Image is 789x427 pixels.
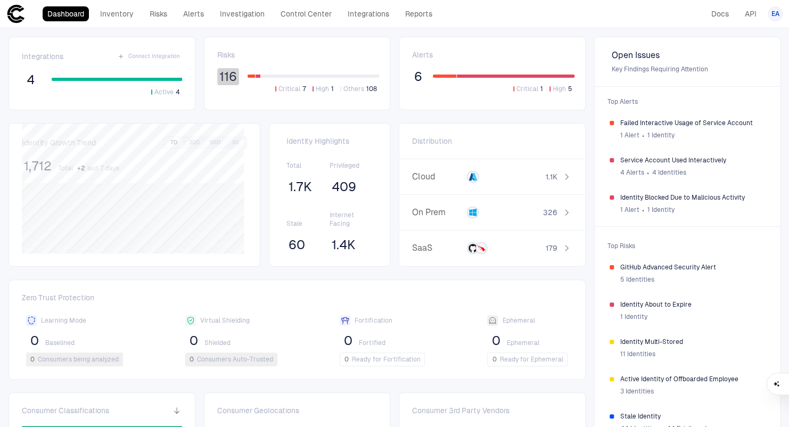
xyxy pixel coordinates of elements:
[22,158,54,175] button: 1,712
[217,50,235,60] span: Risks
[543,208,557,217] span: 326
[276,6,336,21] a: Control Center
[58,164,73,173] span: Total
[412,243,463,253] span: SaaS
[286,219,330,228] span: Stale
[190,333,198,349] span: 0
[302,85,306,93] span: 7
[316,85,329,93] span: High
[620,350,655,358] span: 11 Identities
[553,85,566,93] span: High
[330,161,373,170] span: Privileged
[620,206,639,214] span: 1 Alert
[331,85,334,93] span: 1
[204,339,231,347] span: Shielded
[620,387,654,396] span: 3 Identities
[568,85,572,93] span: 5
[601,235,774,257] span: Top Risks
[330,211,373,228] span: Internet Facing
[22,293,572,307] span: Zero Trust Protection
[620,313,647,321] span: 1 Identity
[215,6,269,21] a: Investigation
[185,138,204,147] button: 30D
[22,406,109,415] span: Consumer Classifications
[352,355,420,364] span: Ready for Fortification
[487,332,504,349] button: 0
[499,355,563,364] span: Ready for Ephemeral
[620,168,644,177] span: 4 Alerts
[22,52,63,61] span: Integrations
[620,338,766,346] span: Identity Multi-Stored
[340,332,357,349] button: 0
[547,84,574,94] button: High5
[620,193,766,202] span: Identity Blocked Due to Malicious Activity
[492,355,496,364] span: 0
[22,71,39,88] button: 4
[487,352,568,366] button: 0Ready for Ephemeral
[128,53,180,60] span: Connect Integration
[355,316,392,325] span: Fortification
[332,179,356,195] span: 409
[310,84,336,94] button: High1
[545,243,557,253] span: 179
[289,179,312,195] span: 1.7K
[165,138,183,147] button: 7D
[511,84,545,94] button: Critical1
[77,164,85,173] span: + 2
[612,65,763,73] span: Key Findings Requiring Attention
[412,406,509,415] span: Consumer 3rd Party Vendors
[412,50,433,60] span: Alerts
[24,158,52,174] span: 1,712
[286,236,307,253] button: 60
[400,6,437,21] a: Reports
[176,88,180,96] span: 4
[178,6,209,21] a: Alerts
[330,236,358,253] button: 1.4K
[45,339,75,347] span: Baselined
[412,171,463,182] span: Cloud
[612,50,763,61] span: Open Issues
[226,138,245,147] button: All
[286,178,314,195] button: 1.7K
[601,91,774,112] span: Top Alerts
[502,316,535,325] span: Ephemeral
[620,300,766,309] span: Identity About to Expire
[620,119,766,127] span: Failed Interactive Usage of Service Account
[620,156,766,165] span: Service Account Used Interactively
[620,263,766,272] span: GitHub Advanced Security Alert
[41,316,86,325] span: Learning Mode
[219,69,237,85] span: 116
[414,69,422,85] span: 6
[330,178,358,195] button: 409
[286,161,330,170] span: Total
[200,316,250,325] span: Virtual Shielding
[652,168,686,177] span: 4 Identities
[620,131,639,139] span: 1 Alert
[412,136,452,146] span: Distribution
[273,84,308,94] button: Critical7
[620,412,766,421] span: Stale Identity
[343,6,394,21] a: Integrations
[768,6,783,21] button: EA
[116,50,182,63] button: Connect Integration
[340,352,425,366] button: 0Ready for Fortification
[642,202,645,218] span: ∙
[286,136,373,146] span: Identity Highlights
[43,6,89,21] a: Dashboard
[620,275,654,284] span: 5 Identities
[545,172,557,182] span: 1.1K
[516,85,538,93] span: Critical
[344,355,349,364] span: 0
[646,165,650,180] span: ∙
[217,68,239,85] button: 116
[344,333,352,349] span: 0
[491,333,500,349] span: 0
[278,85,300,93] span: Critical
[185,332,202,349] button: 0
[647,206,674,214] span: 1 Identity
[22,138,96,147] span: Identity Growth Trend
[740,6,761,21] a: API
[154,88,174,96] span: Active
[149,87,182,97] button: Active4
[506,339,539,347] span: Ephemeral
